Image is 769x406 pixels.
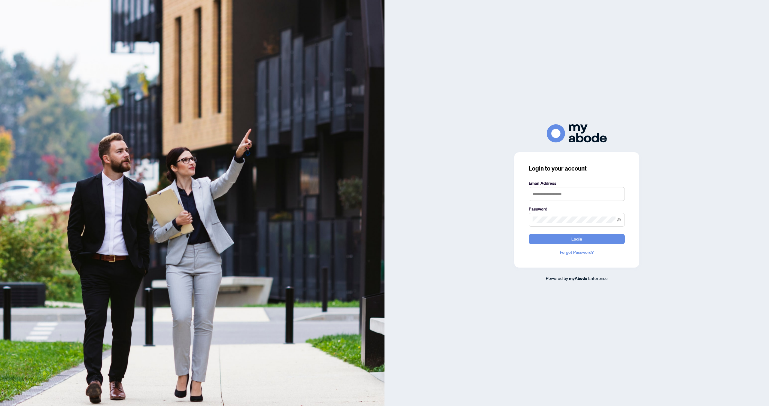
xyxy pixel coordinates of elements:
a: Forgot Password? [529,249,625,256]
label: Email Address [529,180,625,186]
h3: Login to your account [529,164,625,173]
span: Powered by [546,275,568,281]
a: myAbode [569,275,587,282]
span: Login [571,234,582,244]
span: eye-invisible [617,218,621,222]
span: Enterprise [588,275,608,281]
label: Password [529,206,625,212]
button: Login [529,234,625,244]
img: ma-logo [547,124,607,143]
